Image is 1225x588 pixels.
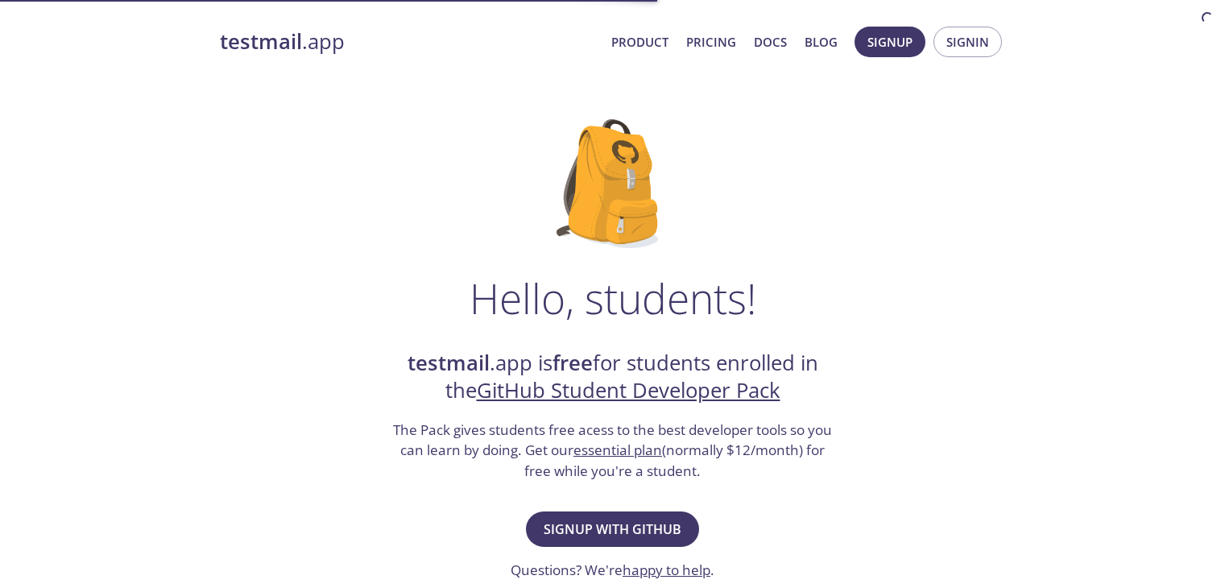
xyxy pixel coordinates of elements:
[477,376,780,404] a: GitHub Student Developer Pack
[933,27,1002,57] button: Signin
[544,518,681,540] span: Signup with GitHub
[391,350,834,405] h2: .app is for students enrolled in the
[408,349,490,377] strong: testmail
[611,31,668,52] a: Product
[686,31,736,52] a: Pricing
[552,349,593,377] strong: free
[391,420,834,482] h3: The Pack gives students free acess to the best developer tools so you can learn by doing. Get our...
[573,441,662,459] a: essential plan
[867,31,913,52] span: Signup
[220,27,302,56] strong: testmail
[754,31,787,52] a: Docs
[855,27,925,57] button: Signup
[557,119,668,248] img: github-student-backpack.png
[470,274,756,322] h1: Hello, students!
[526,511,699,547] button: Signup with GitHub
[623,561,710,579] a: happy to help
[805,31,838,52] a: Blog
[220,28,598,56] a: testmail.app
[511,560,714,581] h3: Questions? We're .
[946,31,989,52] span: Signin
